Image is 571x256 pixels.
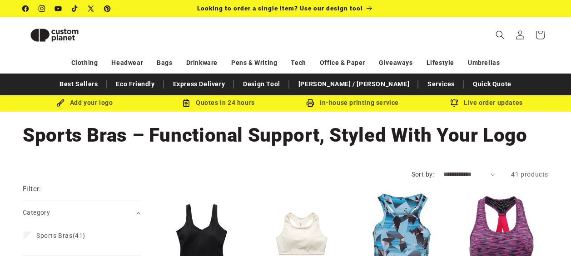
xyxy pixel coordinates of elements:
[111,55,143,71] a: Headwear
[23,21,86,49] img: Custom Planet
[320,55,365,71] a: Office & Paper
[427,55,454,71] a: Lifestyle
[294,76,414,92] a: [PERSON_NAME] / [PERSON_NAME]
[182,99,190,107] img: Order Updates Icon
[306,99,314,107] img: In-house printing
[511,171,548,178] span: 41 products
[152,97,286,108] div: Quotes in 24 hours
[186,55,218,71] a: Drinkware
[526,212,571,256] iframe: Chat Widget
[420,97,554,108] div: Live order updates
[412,171,434,178] label: Sort by:
[157,55,172,71] a: Bags
[468,76,516,92] a: Quick Quote
[291,55,306,71] a: Tech
[18,97,152,108] div: Add your logo
[238,76,285,92] a: Design Tool
[55,76,102,92] a: Best Sellers
[20,17,117,53] a: Custom Planet
[169,76,230,92] a: Express Delivery
[23,201,141,224] summary: Category (0 selected)
[231,55,277,71] a: Pens & Writing
[111,76,159,92] a: Eco Friendly
[23,123,548,148] h1: Sports Bras – Functional Support, Styled With Your Logo
[197,5,363,12] span: Looking to order a single item? Use our design tool
[23,209,50,216] span: Category
[23,184,41,194] h2: Filter:
[71,55,98,71] a: Clothing
[36,232,73,239] span: Sports Bras
[36,231,85,240] span: (41)
[468,55,500,71] a: Umbrellas
[423,76,459,92] a: Services
[56,99,65,107] img: Brush Icon
[450,99,458,107] img: Order updates
[379,55,412,71] a: Giveaways
[286,97,420,108] div: In-house printing service
[490,25,510,45] summary: Search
